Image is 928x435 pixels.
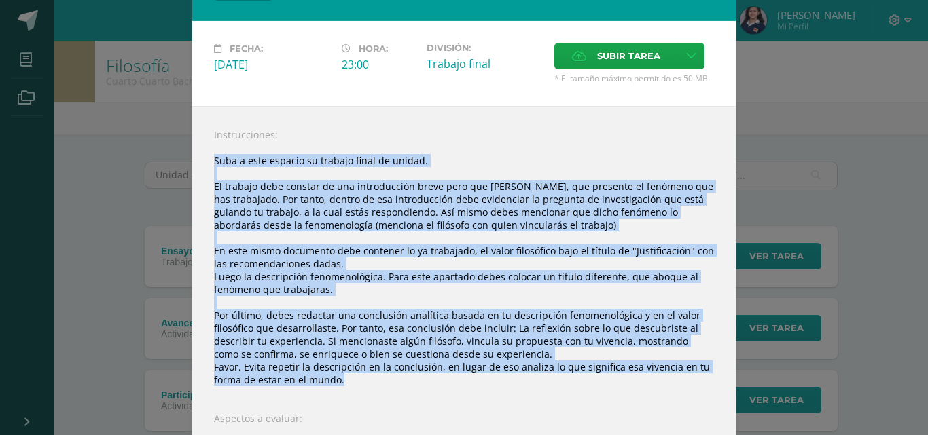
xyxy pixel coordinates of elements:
div: 23:00 [342,57,416,72]
span: Fecha: [230,43,263,54]
div: Trabajo final [427,56,543,71]
div: [DATE] [214,57,331,72]
span: Subir tarea [597,43,660,69]
span: Hora: [359,43,388,54]
span: * El tamaño máximo permitido es 50 MB [554,73,714,84]
label: División: [427,43,543,53]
